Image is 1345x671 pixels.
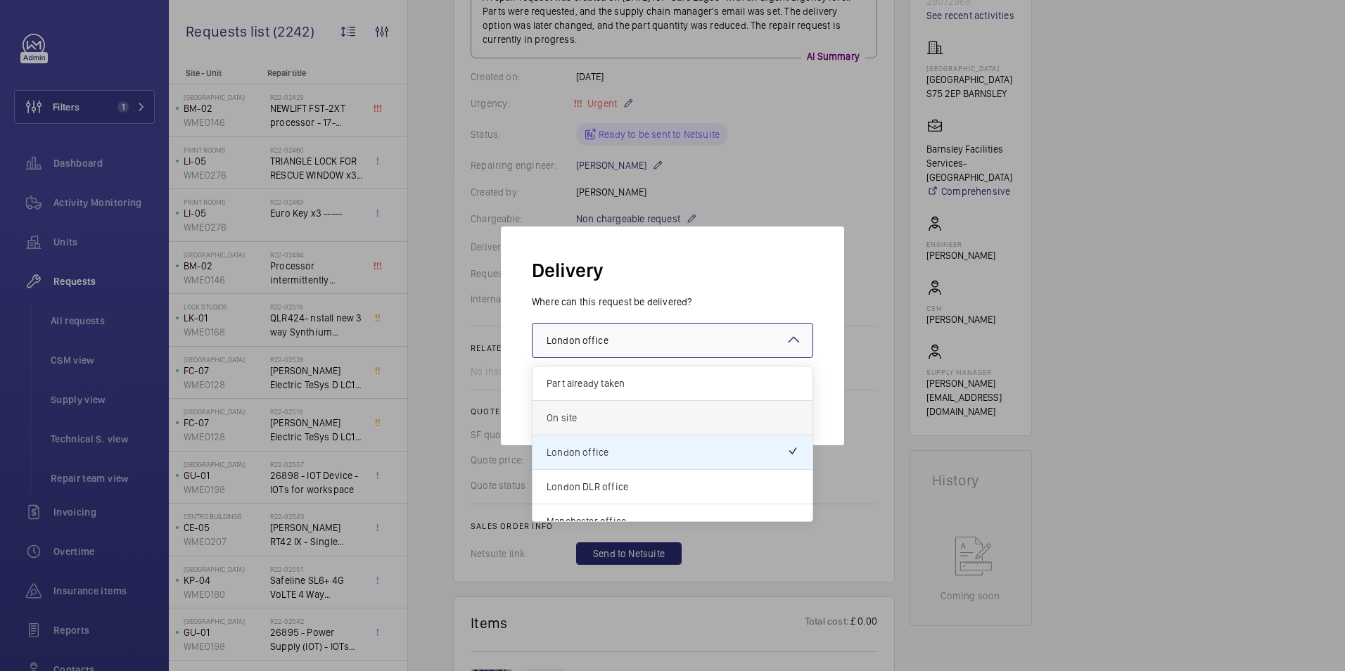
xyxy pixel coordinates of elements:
[547,376,798,390] span: Part already taken
[532,257,813,283] h2: Delivery
[547,514,798,528] span: Manchester office
[547,335,608,346] span: London office
[547,480,798,494] span: London DLR office
[547,445,787,459] span: London office
[532,296,692,307] label: Where can this request be delivered?
[547,411,798,425] span: On site
[532,366,813,522] ng-dropdown-panel: Options list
